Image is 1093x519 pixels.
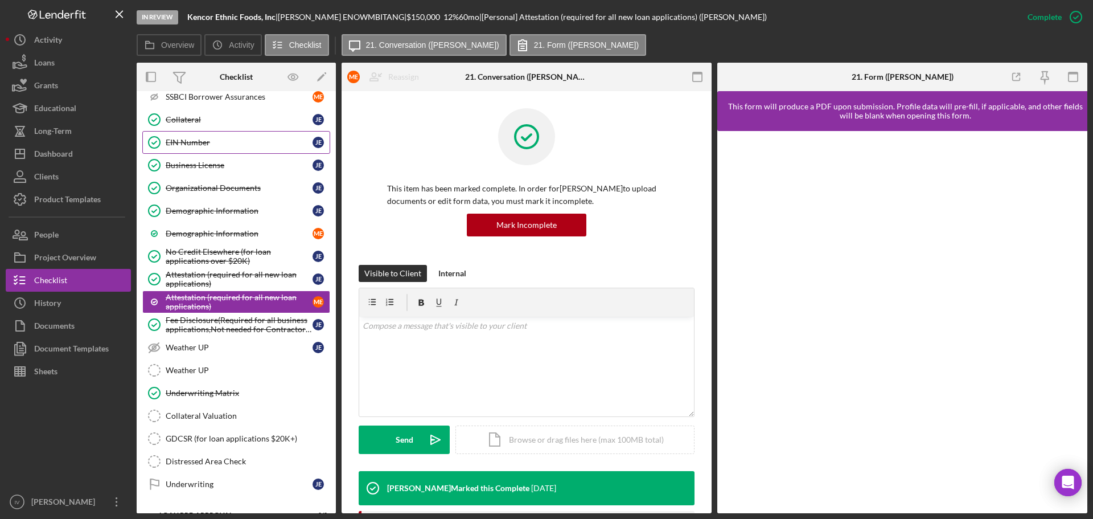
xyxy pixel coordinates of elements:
button: Activity [204,34,261,56]
div: M E [313,91,324,103]
div: Sheets [34,360,57,386]
div: [PERSON_NAME] [28,491,102,516]
div: No Credit Elsewhere (for loan applications over $20K) [166,247,313,265]
p: This item has been marked complete. In order for [PERSON_NAME] to upload documents or edit form d... [387,182,666,208]
div: Weather UP [166,343,313,352]
span: $150,000 [406,12,440,22]
button: Overview [137,34,202,56]
div: Collateral Valuation [166,411,330,420]
div: SSBCI Borrower Assurances [166,92,313,101]
div: Reassign [388,66,419,88]
div: Business License [166,161,313,170]
div: GDCSR (for loan applications $20K+) [166,434,330,443]
button: Internal [433,265,472,282]
button: Complete [1016,6,1087,28]
time: 2025-09-15 14:24 [531,484,556,493]
a: Collateral Valuation [142,404,330,427]
div: Send [396,426,413,454]
div: Collateral [166,115,313,124]
div: | [Personal] Attestation (required for all new loan applications) ([PERSON_NAME]) [479,13,767,22]
b: Kencor Ethnic Foods, Inc [187,12,276,22]
div: 21. Conversation ([PERSON_NAME]) [465,72,589,81]
div: In Review [137,10,178,24]
a: GDCSR (for loan applications $20K+) [142,427,330,450]
div: J E [313,319,324,330]
div: J E [313,114,324,125]
div: 21. Form ([PERSON_NAME]) [852,72,954,81]
a: Demographic InformationJE [142,199,330,222]
label: Overview [161,40,194,50]
button: IV[PERSON_NAME] [6,491,131,513]
div: Internal [438,265,466,282]
a: Sheets [6,360,131,383]
div: J E [313,342,324,353]
div: 60 mo [459,13,479,22]
div: M E [313,228,324,239]
a: SSBCI Borrower AssurancesME [142,85,330,108]
a: UnderwritingJE [142,473,330,496]
button: Checklist [265,34,329,56]
label: 21. Conversation ([PERSON_NAME]) [366,40,499,50]
a: No Credit Elsewhere (for loan applications over $20K)JE [142,245,330,268]
div: EIN Number [166,138,313,147]
div: M E [347,71,360,83]
a: Demographic InformationME [142,222,330,245]
a: Organizational DocumentsJE [142,177,330,199]
div: J E [313,251,324,262]
a: Document Templates [6,337,131,360]
a: EIN NumberJE [142,131,330,154]
a: Distressed Area Check [142,450,330,473]
div: | [187,13,278,22]
div: 2 / 2 [307,512,327,518]
div: [PERSON_NAME] Marked this Complete [387,484,529,493]
div: Visible to Client [364,265,421,282]
button: Mark Incomplete [467,214,586,236]
a: Attestation (required for all new loan applications)JE [142,268,330,291]
div: LOAN PRE-APPROVAL [159,512,299,518]
button: Send [359,426,450,454]
div: M E [313,296,324,308]
a: Business LicenseJE [142,154,330,177]
div: Fee Disclosure(Required for all business applications,Not needed for Contractor loans) [166,316,313,334]
a: CollateralJE [142,108,330,131]
div: J E [313,182,324,194]
div: Weather UP [166,366,330,375]
div: J E [313,160,324,171]
a: Weather UPJE [142,336,330,359]
div: J E [313,205,324,216]
div: Distressed Area Check [166,457,330,466]
iframe: Lenderfit form [729,142,1077,502]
